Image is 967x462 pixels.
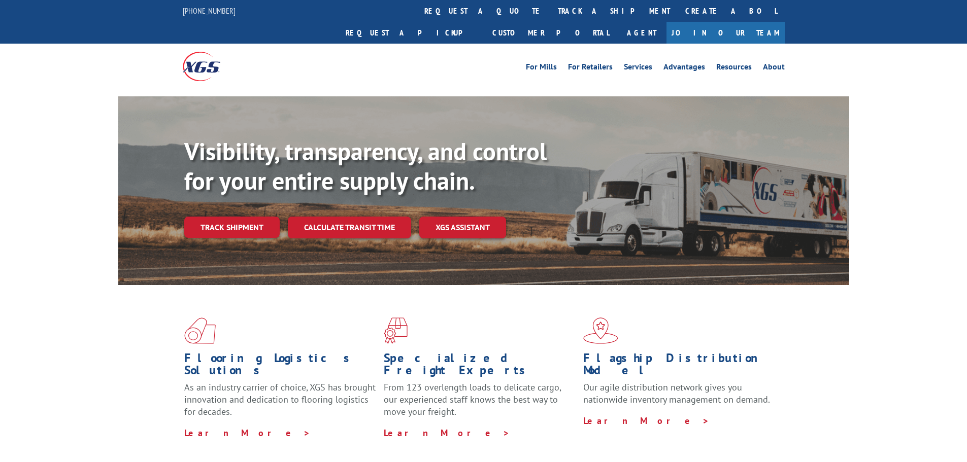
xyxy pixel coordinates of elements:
a: Resources [716,63,752,74]
img: xgs-icon-total-supply-chain-intelligence-red [184,317,216,344]
a: Learn More > [583,415,710,427]
a: Calculate transit time [288,217,411,238]
img: xgs-icon-focused-on-flooring-red [384,317,408,344]
a: Track shipment [184,217,280,238]
a: XGS ASSISTANT [419,217,506,238]
a: Services [624,63,652,74]
a: Request a pickup [338,22,485,44]
b: Visibility, transparency, and control for your entire supply chain. [184,135,547,196]
a: About [763,63,785,74]
a: For Mills [526,63,557,74]
span: Our agile distribution network gives you nationwide inventory management on demand. [583,381,770,405]
a: [PHONE_NUMBER] [183,6,236,16]
a: Customer Portal [485,22,617,44]
a: Learn More > [384,427,510,439]
p: From 123 overlength loads to delicate cargo, our experienced staff knows the best way to move you... [384,381,576,427]
img: xgs-icon-flagship-distribution-model-red [583,317,618,344]
a: Advantages [663,63,705,74]
a: Join Our Team [666,22,785,44]
h1: Specialized Freight Experts [384,352,576,381]
span: As an industry carrier of choice, XGS has brought innovation and dedication to flooring logistics... [184,381,376,417]
h1: Flagship Distribution Model [583,352,775,381]
h1: Flooring Logistics Solutions [184,352,376,381]
a: Agent [617,22,666,44]
a: Learn More > [184,427,311,439]
a: For Retailers [568,63,613,74]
